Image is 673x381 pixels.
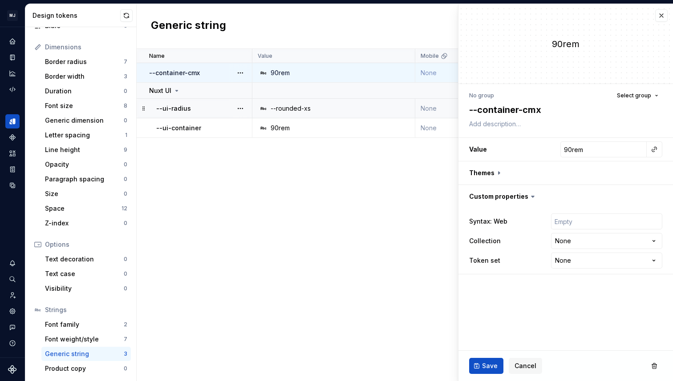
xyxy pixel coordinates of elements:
p: --ui-container [156,124,201,132]
div: 0 [124,365,127,372]
div: Text decoration [45,255,124,264]
div: 0 [124,176,127,183]
div: Paragraph spacing [45,175,124,184]
a: Design tokens [5,114,20,128]
div: Border width [45,72,124,81]
div: 90rem [271,68,290,77]
td: None [415,118,513,138]
a: Generic dimension0 [41,113,131,128]
div: 3 [124,350,127,357]
div: Documentation [5,50,20,64]
a: Assets [5,146,20,160]
a: Text decoration0 [41,252,131,266]
a: Analytics [5,66,20,80]
div: Contact support [5,320,20,334]
div: 90rem [271,124,290,132]
div: Design tokens [32,11,120,20]
a: Opacity0 [41,157,131,172]
span: Cancel [515,361,536,370]
div: 0 [124,220,127,227]
a: Font size8 [41,99,131,113]
a: Paragraph spacing0 [41,172,131,186]
div: Z-index [45,219,124,228]
label: Collection [469,237,501,245]
a: Duration0 [41,84,131,98]
div: 1 [125,132,127,139]
div: MJ [7,10,18,21]
div: Font weight/style [45,335,124,344]
div: Font size [45,101,124,110]
div: 2 [124,321,127,328]
a: Space12 [41,201,131,216]
div: Generic string [45,349,124,358]
div: Generic dimension [45,116,124,125]
label: Syntax: Web [469,217,507,226]
button: Search ⌘K [5,272,20,286]
div: 8 [124,102,127,109]
div: Storybook stories [5,162,20,176]
span: Select group [617,92,651,99]
button: Save [469,358,503,374]
a: Border width3 [41,69,131,84]
div: 3 [124,73,127,80]
div: Border radius [45,57,124,66]
div: 0 [124,161,127,168]
div: Dimensions [45,43,127,52]
div: Duration [45,87,124,96]
p: Name [149,52,165,60]
div: Size [45,189,124,198]
div: 0 [124,270,127,277]
p: Nuxt UI [149,86,171,95]
div: 0 [124,88,127,95]
div: 12 [122,205,127,212]
a: Product copy0 [41,361,131,376]
p: Value [258,52,272,60]
a: Size0 [41,187,131,201]
a: Invite team [5,288,20,302]
p: Mobile [421,52,439,60]
h2: Generic string [151,18,226,34]
div: 90rem [458,38,673,50]
div: 0 [124,117,127,124]
svg: Supernova Logo [8,365,17,374]
button: Cancel [509,358,542,374]
div: 7 [124,58,127,65]
div: Line height [45,145,124,154]
div: Space [45,204,122,213]
a: Data sources [5,178,20,193]
a: Text case0 [41,267,131,281]
div: Settings [5,304,20,318]
a: Letter spacing1 [41,128,131,142]
span: Save [482,361,498,370]
a: Components [5,130,20,144]
div: No group [469,92,494,99]
a: Code automation [5,82,20,96]
div: Visibility [45,284,124,293]
div: 0 [124,285,127,292]
a: Home [5,34,20,48]
a: Border radius7 [41,55,131,69]
a: Font weight/style7 [41,332,131,346]
div: Product copy [45,364,124,373]
p: --ui-radius [156,104,191,113]
a: Generic string3 [41,347,131,361]
div: Font family [45,320,124,329]
a: Font family2 [41,317,131,332]
div: Letter spacing [45,131,125,140]
button: MJ [2,6,23,25]
div: --rounded-xs [271,104,311,113]
textarea: --container-cmx [467,102,661,118]
button: Notifications [5,256,20,270]
div: Opacity [45,160,124,169]
div: 9 [124,146,127,153]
